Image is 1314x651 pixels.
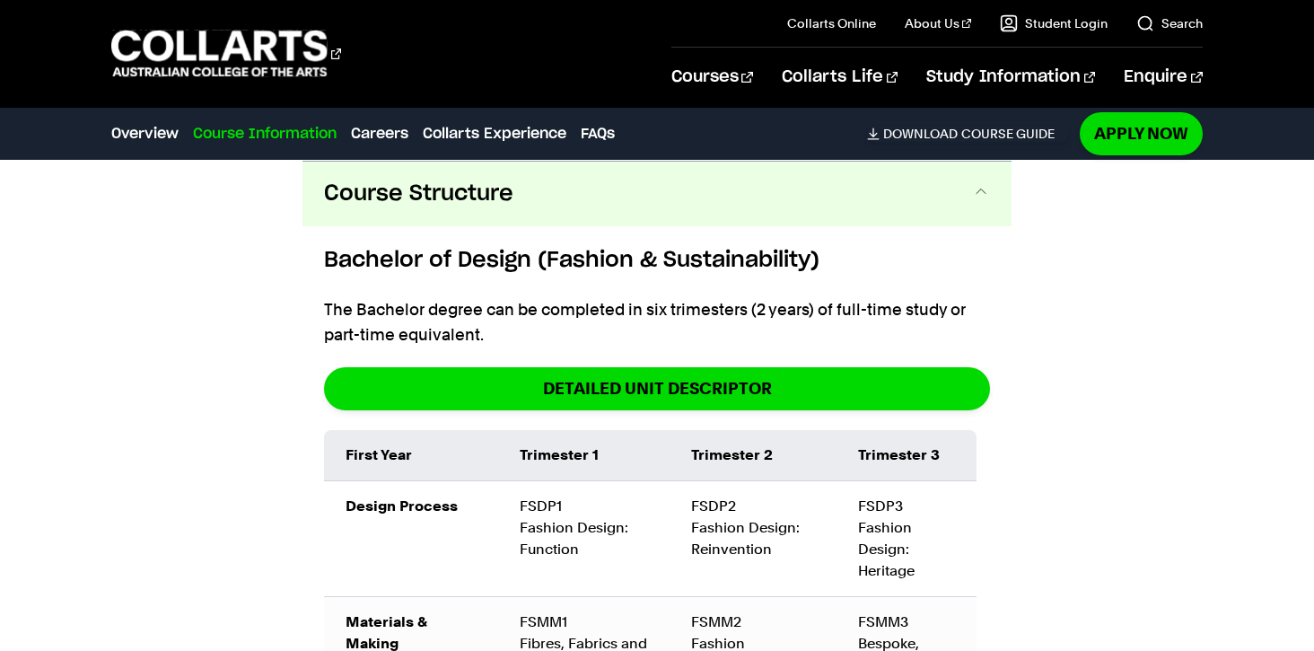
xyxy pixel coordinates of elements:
td: Trimester 3 [837,430,977,481]
a: Student Login [1000,14,1108,32]
td: First Year [324,430,498,481]
p: The Bachelor degree can be completed in six trimesters (2 years) of full-time study or part-time ... [324,297,990,347]
span: Course Structure [324,180,513,208]
h6: Bachelor of Design (Fashion & Sustainability) [324,244,990,277]
a: Collarts Online [787,14,876,32]
a: Collarts Life [782,48,898,107]
a: Enquire [1124,48,1202,107]
a: Search [1136,14,1203,32]
a: Careers [351,123,408,145]
span: Download [883,126,958,142]
a: Study Information [926,48,1095,107]
a: Overview [111,123,179,145]
a: Apply Now [1080,112,1203,154]
a: Course Information [193,123,337,145]
td: FSDP2 Fashion Design: Reinvention [670,481,837,597]
td: FSDP1 Fashion Design: Function [498,481,670,597]
button: Course Structure [302,162,1012,226]
a: FAQs [581,123,615,145]
strong: Design Process [346,497,458,515]
a: DETAILED UNIT DESCRIPTOR [324,367,990,409]
td: Trimester 2 [670,430,837,481]
td: FSDP3 Fashion Design: Heritage [837,481,977,597]
a: Courses [671,48,753,107]
td: Trimester 1 [498,430,670,481]
a: Collarts Experience [423,123,566,145]
a: About Us [905,14,971,32]
div: Go to homepage [111,28,341,79]
a: DownloadCourse Guide [867,126,1069,142]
